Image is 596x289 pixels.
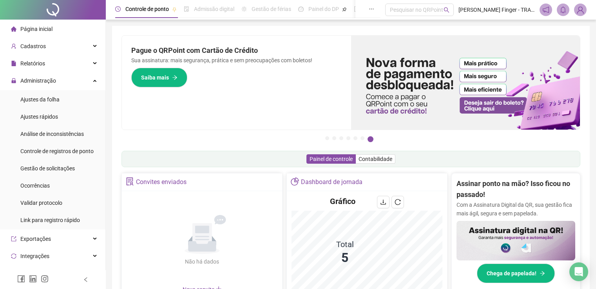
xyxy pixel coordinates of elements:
button: 4 [346,136,350,140]
span: dashboard [298,6,304,12]
span: Link para registro rápido [20,217,80,223]
span: pushpin [342,7,347,12]
button: 7 [368,136,373,142]
span: arrow-right [540,271,545,276]
span: lock [11,78,16,83]
span: Painel de controle [310,156,353,162]
span: Painel do DP [308,6,339,12]
h4: Gráfico [330,196,355,207]
img: 93809 [574,4,586,16]
img: banner%2F02c71560-61a6-44d4-94b9-c8ab97240462.png [457,221,575,260]
span: download [380,199,386,205]
span: Relatórios [20,60,45,67]
span: Admissão digital [194,6,234,12]
button: 6 [360,136,364,140]
span: file [11,61,16,66]
span: user-add [11,43,16,49]
span: export [11,236,16,242]
span: search [444,7,449,13]
div: Não há dados [166,257,238,266]
span: bell [560,6,567,13]
span: book [354,6,359,12]
span: Controle de ponto [125,6,169,12]
div: Open Intercom Messenger [569,262,588,281]
img: banner%2F096dab35-e1a4-4d07-87c2-cf089f3812bf.png [351,36,580,130]
span: Administração [20,78,56,84]
span: Chega de papelada! [487,269,536,278]
span: Gestão de férias [252,6,291,12]
span: [PERSON_NAME] Finger - TRANSPORTES MARAFA LTDA [458,5,535,14]
span: sync [11,253,16,259]
p: Com a Assinatura Digital da QR, sua gestão fica mais ágil, segura e sem papelada. [457,200,575,218]
span: Saiba mais [141,73,169,82]
span: Ajustes rápidos [20,114,58,120]
h2: Assinar ponto na mão? Isso ficou no passado! [457,178,575,200]
span: sun [241,6,247,12]
span: pushpin [172,7,177,12]
span: Contabilidade [359,156,392,162]
span: Validar protocolo [20,200,62,206]
span: Ocorrências [20,182,50,189]
span: Cadastros [20,43,46,49]
h2: Pague o QRPoint com Cartão de Crédito [131,45,342,56]
span: file-done [184,6,189,12]
button: Saiba mais [131,68,187,87]
button: 5 [353,136,357,140]
span: facebook [17,275,25,283]
div: Convites enviados [136,175,187,189]
button: 2 [332,136,336,140]
span: arrow-right [172,75,178,80]
span: instagram [41,275,49,283]
button: 3 [339,136,343,140]
span: Integrações [20,253,49,259]
span: Exportações [20,236,51,242]
span: left [83,277,89,282]
span: reload [395,199,401,205]
span: Análise de inconsistências [20,131,84,137]
span: linkedin [29,275,37,283]
p: Sua assinatura: mais segurança, prática e sem preocupações com boletos! [131,56,342,65]
span: Página inicial [20,26,53,32]
span: Ajustes da folha [20,96,60,103]
span: notification [542,6,549,13]
div: Dashboard de jornada [301,175,362,189]
span: Controle de registros de ponto [20,148,94,154]
span: pie-chart [291,177,299,186]
button: Chega de papelada! [477,264,555,283]
span: Gestão de solicitações [20,165,75,172]
button: 1 [325,136,329,140]
span: clock-circle [115,6,121,12]
span: home [11,26,16,32]
span: ellipsis [369,6,374,12]
span: solution [126,177,134,186]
